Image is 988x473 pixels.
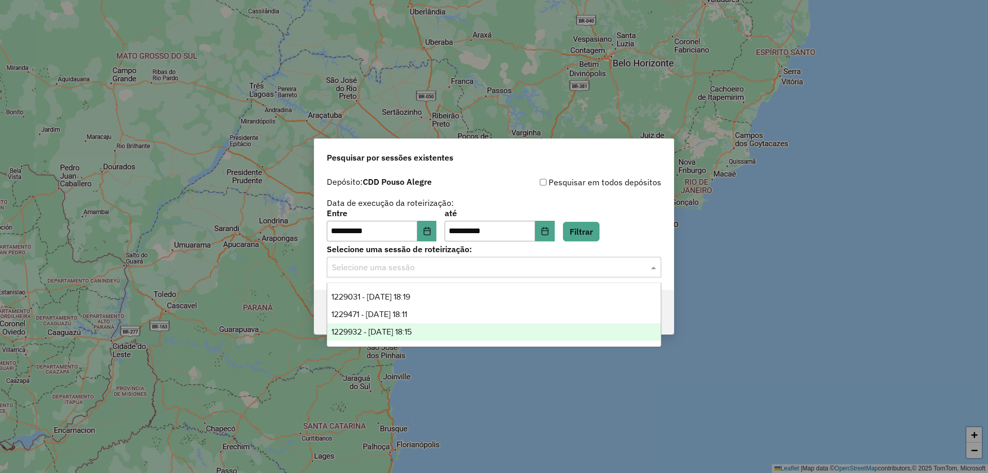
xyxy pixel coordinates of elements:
label: Data de execução da roteirização: [327,197,454,209]
button: Choose Date [417,221,437,241]
ng-dropdown-panel: Options list [327,283,661,347]
strong: CDD Pouso Alegre [363,177,432,187]
label: Selecione uma sessão de roteirização: [327,243,661,255]
div: Pesquisar em todos depósitos [494,176,661,188]
button: Filtrar [563,222,599,241]
label: Entre [327,207,436,219]
label: Depósito: [327,176,432,188]
span: 1229471 - [DATE] 18:11 [331,310,407,319]
span: 1229932 - [DATE] 18:15 [331,327,412,336]
label: até [445,207,554,219]
button: Choose Date [535,221,555,241]
span: Pesquisar por sessões existentes [327,151,453,164]
span: 1229031 - [DATE] 18:19 [331,292,410,301]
